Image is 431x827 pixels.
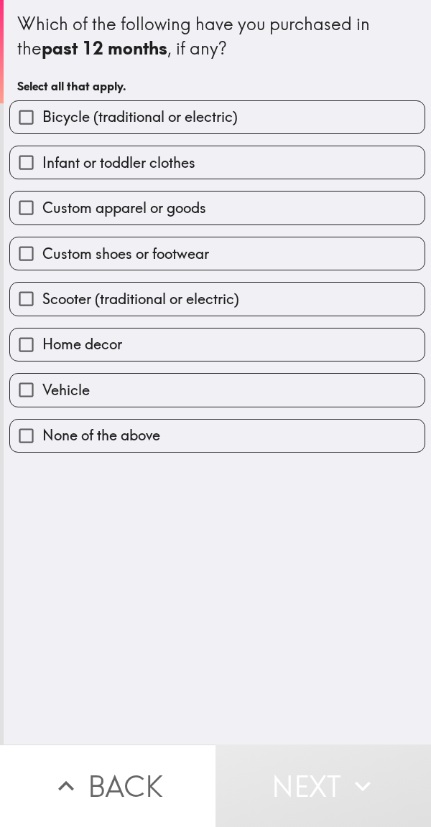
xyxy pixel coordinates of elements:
[42,107,238,127] span: Bicycle (traditional or electric)
[17,78,417,94] h6: Select all that apply.
[10,146,425,179] button: Infant or toddler clothes
[10,237,425,270] button: Custom shoes or footwear
[10,101,425,133] button: Bicycle (traditional or electric)
[17,12,417,60] div: Which of the following have you purchased in the , if any?
[42,198,206,218] span: Custom apparel or goods
[10,283,425,315] button: Scooter (traditional or electric)
[10,374,425,406] button: Vehicle
[10,192,425,224] button: Custom apparel or goods
[42,380,90,400] span: Vehicle
[42,37,167,59] b: past 12 months
[42,425,160,445] span: None of the above
[42,244,209,264] span: Custom shoes or footwear
[10,420,425,452] button: None of the above
[42,289,239,309] span: Scooter (traditional or electric)
[10,329,425,361] button: Home decor
[215,745,431,827] button: Next
[42,334,122,354] span: Home decor
[42,153,195,173] span: Infant or toddler clothes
